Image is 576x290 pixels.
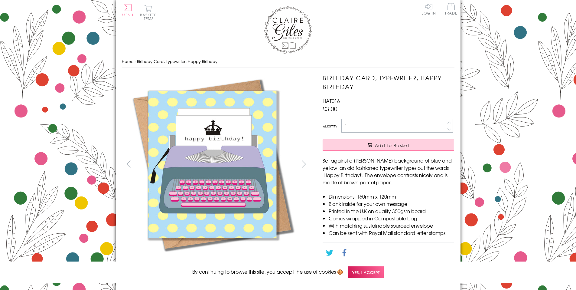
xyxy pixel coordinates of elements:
[122,157,135,171] button: prev
[323,123,337,129] label: Quantity
[445,3,457,15] span: Trade
[122,55,454,68] nav: breadcrumbs
[421,3,436,15] a: Log In
[297,157,311,171] button: next
[323,140,454,151] button: Add to Basket
[323,104,337,113] span: £3.00
[140,5,157,20] button: Basket0 items
[348,266,384,278] span: Yes, I accept
[264,6,312,54] img: Claire Giles Greetings Cards
[143,12,157,21] span: 0 items
[329,200,454,207] li: Blank inside for your own message
[329,193,454,200] li: Dimensions: 160mm x 120mm
[375,142,409,148] span: Add to Basket
[122,12,134,18] span: Menu
[122,74,303,255] img: Birthday Card, Typewriter, Happy Birthday
[329,222,454,229] li: With matching sustainable sourced envelope
[329,215,454,222] li: Comes wrapped in Compostable bag
[445,3,457,16] a: Trade
[329,229,454,236] li: Can be sent with Royal Mail standard letter stamps
[135,58,136,64] span: ›
[122,58,133,64] a: Home
[137,58,217,64] span: Birthday Card, Typewriter, Happy Birthday
[122,4,134,17] button: Menu
[323,157,454,186] p: Set against a [PERSON_NAME] background of blue and yellow, an old fashioned typewriter types out ...
[323,74,454,91] h1: Birthday Card, Typewriter, Happy Birthday
[323,97,340,104] span: HAT016
[329,207,454,215] li: Printed in the U.K on quality 350gsm board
